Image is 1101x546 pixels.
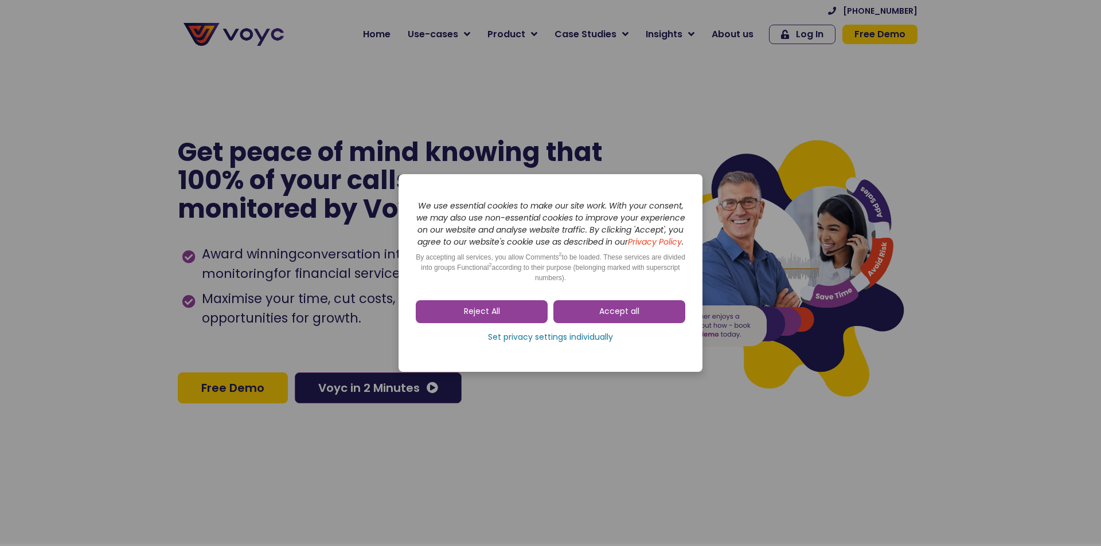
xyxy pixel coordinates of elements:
span: Reject All [464,306,500,317]
span: Accept all [599,306,639,317]
a: Privacy Policy [628,236,682,248]
a: Set privacy settings individually [416,329,685,346]
i: We use essential cookies to make our site work. With your consent, we may also use non-essential ... [416,200,685,248]
span: By accepting all services, you allow Comments to be loaded. These services are divided into group... [416,253,685,282]
a: Accept all [553,300,685,323]
span: Set privacy settings individually [488,332,613,343]
sup: 2 [559,252,562,257]
a: Reject All [416,300,548,323]
sup: 2 [489,262,491,268]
